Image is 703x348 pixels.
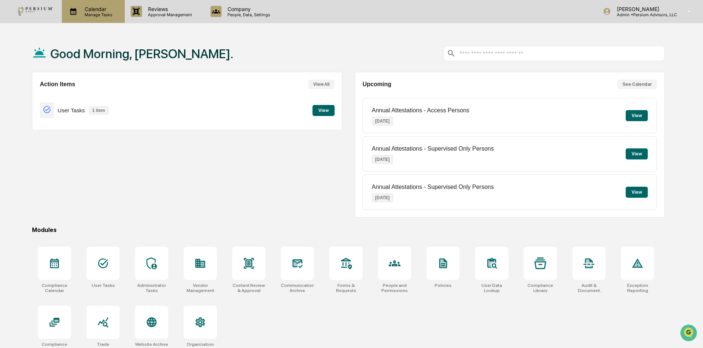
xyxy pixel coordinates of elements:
[372,107,469,114] p: Annual Attestations - Access Persons
[679,324,699,344] iframe: Open customer support
[222,12,274,17] p: People, Data, Settings
[184,283,217,293] div: Vendor Management
[32,226,665,233] div: Modules
[79,12,116,17] p: Manage Tasks
[135,283,168,293] div: Administrator Tasks
[7,56,21,70] img: 1746055101610-c473b297-6a78-478c-a979-82029cc54cd1
[572,283,605,293] div: Audit & Document Logs
[40,81,75,88] h2: Action Items
[626,148,648,159] button: View
[611,12,677,17] p: Admin • Persium Advisors, LLC
[222,6,274,12] p: Company
[372,193,393,202] p: [DATE]
[524,283,557,293] div: Compliance Library
[363,81,391,88] h2: Upcoming
[626,187,648,198] button: View
[53,94,59,99] div: 🗄️
[73,125,89,130] span: Pylon
[329,283,363,293] div: Forms & Requests
[281,283,314,293] div: Communications Archive
[15,93,47,100] span: Preclearance
[475,283,508,293] div: User Data Lookup
[92,283,115,288] div: User Tasks
[617,80,657,89] button: See Calendar
[142,6,196,12] p: Reviews
[312,106,335,113] a: View
[4,104,49,117] a: 🔎Data Lookup
[58,107,85,113] p: User Tasks
[38,283,71,293] div: Compliance Calendar
[79,6,116,12] p: Calendar
[435,283,452,288] div: Policies
[142,12,196,17] p: Approval Management
[50,90,94,103] a: 🗄️Attestations
[4,90,50,103] a: 🖐️Preclearance
[125,59,134,67] button: Start new chat
[372,145,494,152] p: Annual Attestations - Supervised Only Persons
[312,105,335,116] button: View
[308,80,335,89] button: View All
[7,15,134,27] p: How can we help?
[372,155,393,164] p: [DATE]
[621,283,654,293] div: Exception Reporting
[89,106,109,115] p: 1 item
[52,124,89,130] a: Powered byPylon
[19,34,121,41] input: Clear
[18,7,53,16] img: logo
[626,110,648,121] button: View
[25,64,93,70] div: We're available if you need us!
[7,108,13,113] div: 🔎
[135,342,168,347] div: Website Archive
[7,94,13,99] div: 🖐️
[372,117,393,126] p: [DATE]
[232,283,265,293] div: Content Review & Approval
[61,93,91,100] span: Attestations
[611,6,677,12] p: [PERSON_NAME]
[378,283,411,293] div: People and Permissions
[25,56,121,64] div: Start new chat
[372,184,494,190] p: Annual Attestations - Supervised Only Persons
[15,107,46,114] span: Data Lookup
[50,46,233,61] h1: Good Morning, [PERSON_NAME].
